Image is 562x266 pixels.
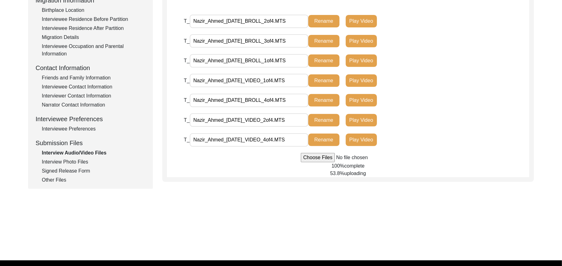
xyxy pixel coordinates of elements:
span: T_ [184,58,190,63]
div: Interview Photo Files [42,158,145,166]
span: T_ [184,18,190,24]
div: Narrator Contact Information [42,101,145,109]
div: Interview Audio/Video Files [42,149,145,157]
div: Birthplace Location [42,7,145,14]
div: Interviewee Contact Information [42,83,145,91]
span: T_ [184,38,190,44]
button: Rename [308,15,340,27]
button: Play Video [346,94,377,107]
button: Rename [308,94,340,107]
button: Play Video [346,114,377,126]
button: Rename [308,55,340,67]
span: 100% [332,163,345,169]
button: Rename [308,134,340,146]
button: Rename [308,35,340,47]
span: T_ [184,117,190,123]
span: 53.8% [330,171,344,176]
button: Play Video [346,55,377,67]
div: Interviewee Residence Before Partition [42,16,145,23]
div: Interviewee Occupation and Parental Information [42,43,145,58]
span: complete [345,163,365,169]
button: Rename [308,74,340,87]
div: Submission Files [36,138,145,148]
span: T_ [184,78,190,83]
button: Play Video [346,35,377,47]
span: T_ [184,97,190,103]
div: Migration Details [42,34,145,41]
span: uploading [344,171,366,176]
div: Friends and Family Information [42,74,145,82]
button: Play Video [346,15,377,27]
div: Interviewee Residence After Partition [42,25,145,32]
div: Other Files [42,176,145,184]
button: Play Video [346,134,377,146]
button: Rename [308,114,340,126]
div: Contact Information [36,63,145,73]
div: Signed Release Form [42,167,145,175]
div: Interviewee Preferences [42,125,145,133]
span: T_ [184,137,190,142]
button: Play Video [346,74,377,87]
div: Interviewee Preferences [36,114,145,124]
div: Interviewer Contact Information [42,92,145,100]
